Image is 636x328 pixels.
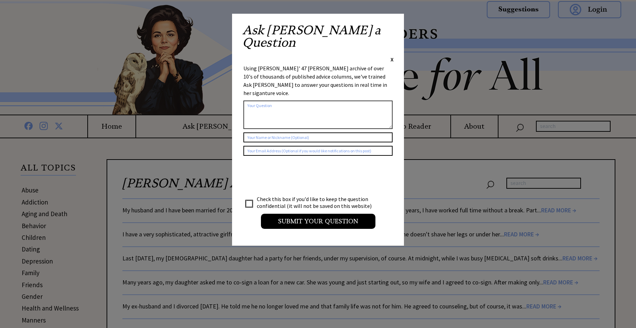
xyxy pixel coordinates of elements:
[243,132,393,142] input: Your Name or Nickname (Optional)
[256,195,378,210] td: Check this box if you'd like to keep the question confidential (it will not be saved on this webs...
[243,146,393,156] input: Your Email Address (Optional if you would like notifications on this post)
[243,64,393,97] div: Using [PERSON_NAME]' 47 [PERSON_NAME] archive of over 10's of thousands of published advice colum...
[243,163,348,189] iframe: reCAPTCHA
[242,24,394,56] h2: Ask [PERSON_NAME] a Question
[391,56,394,63] span: X
[261,214,375,229] input: Submit your Question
